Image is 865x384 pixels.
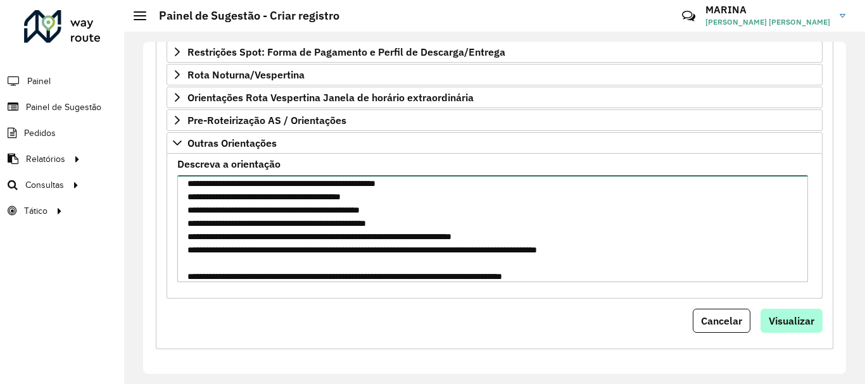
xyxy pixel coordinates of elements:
[167,41,823,63] a: Restrições Spot: Forma de Pagamento e Perfil de Descarga/Entrega
[187,47,505,57] span: Restrições Spot: Forma de Pagamento e Perfil de Descarga/Entrega
[26,101,101,114] span: Painel de Sugestão
[177,156,281,171] label: Descreva a orientação
[187,70,305,80] span: Rota Noturna/Vespertina
[167,132,823,154] a: Outras Orientações
[27,75,51,88] span: Painel
[24,127,56,140] span: Pedidos
[187,92,474,102] span: Orientações Rota Vespertina Janela de horário extraordinária
[675,3,702,30] a: Contato Rápido
[167,64,823,85] a: Rota Noturna/Vespertina
[701,314,742,327] span: Cancelar
[769,314,814,327] span: Visualizar
[187,115,346,125] span: Pre-Roteirização AS / Orientações
[705,16,830,28] span: [PERSON_NAME] [PERSON_NAME]
[24,204,47,218] span: Tático
[761,309,823,333] button: Visualizar
[26,152,65,166] span: Relatórios
[167,87,823,108] a: Orientações Rota Vespertina Janela de horário extraordinária
[693,309,750,333] button: Cancelar
[146,9,339,23] h2: Painel de Sugestão - Criar registro
[25,178,64,192] span: Consultas
[187,138,277,148] span: Outras Orientações
[167,154,823,299] div: Outras Orientações
[705,4,830,16] h3: MARINA
[167,109,823,131] a: Pre-Roteirização AS / Orientações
